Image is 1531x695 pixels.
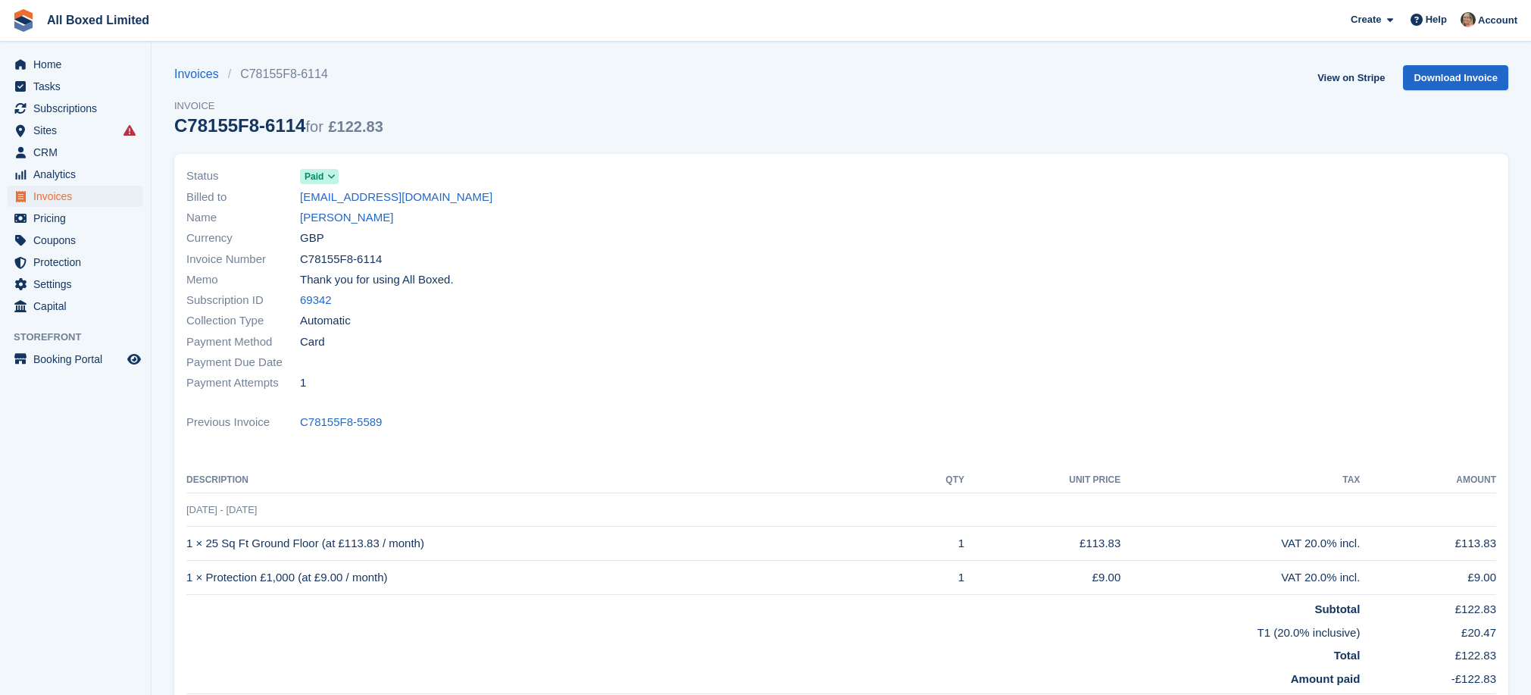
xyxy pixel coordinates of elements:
a: C78155F8-5589 [300,414,382,431]
span: Status [186,167,300,185]
a: menu [8,98,143,119]
span: Memo [186,271,300,289]
th: Tax [1120,468,1360,493]
td: £20.47 [1360,618,1496,642]
span: Create [1351,12,1381,27]
div: VAT 20.0% incl. [1120,535,1360,553]
span: Help [1426,12,1447,27]
a: 69342 [300,292,332,309]
a: menu [8,164,143,185]
span: Thank you for using All Boxed. [300,271,454,289]
span: Payment Method [186,333,300,351]
span: GBP [300,230,324,247]
a: All Boxed Limited [41,8,155,33]
img: stora-icon-8386f47178a22dfd0bd8f6a31ec36ba5ce8667c1dd55bd0f319d3a0aa187defe.svg [12,9,35,32]
td: -£122.83 [1360,665,1496,694]
span: Paid [305,170,323,183]
span: Card [300,333,325,351]
strong: Total [1334,649,1361,662]
a: menu [8,120,143,141]
span: [DATE] - [DATE] [186,504,257,515]
div: VAT 20.0% incl. [1120,569,1360,587]
span: Settings [33,274,124,295]
a: [PERSON_NAME] [300,209,393,227]
a: menu [8,142,143,163]
td: £122.83 [1360,595,1496,618]
span: Name [186,209,300,227]
span: Invoices [33,186,124,207]
a: menu [8,230,143,251]
a: menu [8,208,143,229]
a: menu [8,186,143,207]
a: menu [8,54,143,75]
span: Home [33,54,124,75]
td: £122.83 [1360,641,1496,665]
a: Download Invoice [1403,65,1508,90]
img: Sandie Mills [1461,12,1476,27]
td: £9.00 [964,561,1120,595]
span: for [305,118,323,135]
td: £113.83 [964,527,1120,561]
a: Paid [300,167,339,185]
i: Smart entry sync failures have occurred [123,124,136,136]
span: Subscriptions [33,98,124,119]
span: 1 [300,374,306,392]
a: Invoices [174,65,228,83]
span: Currency [186,230,300,247]
span: CRM [33,142,124,163]
span: Account [1478,13,1517,28]
span: Billed to [186,189,300,206]
a: menu [8,274,143,295]
span: Pricing [33,208,124,229]
span: Tasks [33,76,124,97]
th: Amount [1360,468,1496,493]
span: Invoice Number [186,251,300,268]
strong: Subtotal [1314,603,1360,615]
span: Coupons [33,230,124,251]
td: T1 (20.0% inclusive) [186,618,1360,642]
strong: Amount paid [1291,672,1361,685]
span: Booking Portal [33,349,124,370]
span: Capital [33,296,124,317]
th: Description [186,468,908,493]
th: Unit Price [964,468,1120,493]
nav: breadcrumbs [174,65,383,83]
span: Payment Due Date [186,354,300,371]
span: Automatic [300,312,351,330]
span: Payment Attempts [186,374,300,392]
span: Analytics [33,164,124,185]
span: Storefront [14,330,151,345]
a: menu [8,252,143,273]
th: QTY [908,468,964,493]
span: £122.83 [328,118,383,135]
div: C78155F8-6114 [174,115,383,136]
td: 1 [908,527,964,561]
td: 1 [908,561,964,595]
span: Subscription ID [186,292,300,309]
span: Collection Type [186,312,300,330]
td: 1 × 25 Sq Ft Ground Floor (at £113.83 / month) [186,527,908,561]
a: menu [8,296,143,317]
span: Sites [33,120,124,141]
td: £113.83 [1360,527,1496,561]
td: 1 × Protection £1,000 (at £9.00 / month) [186,561,908,595]
td: £9.00 [1360,561,1496,595]
span: Protection [33,252,124,273]
a: menu [8,349,143,370]
a: menu [8,76,143,97]
a: [EMAIL_ADDRESS][DOMAIN_NAME] [300,189,492,206]
a: Preview store [125,350,143,368]
a: View on Stripe [1311,65,1391,90]
span: Previous Invoice [186,414,300,431]
span: C78155F8-6114 [300,251,382,268]
span: Invoice [174,99,383,114]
